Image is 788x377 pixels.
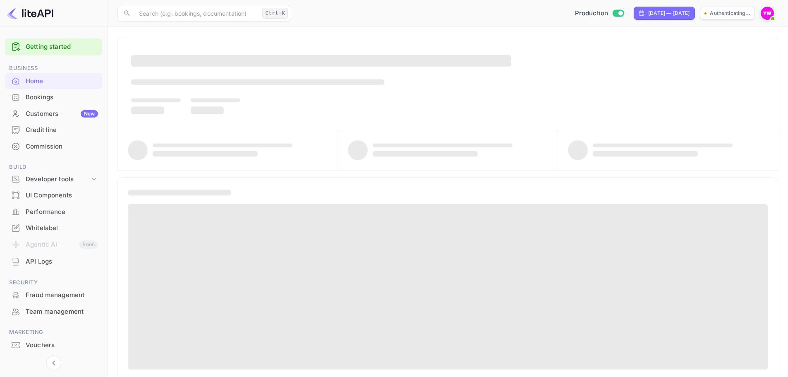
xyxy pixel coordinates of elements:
[761,7,774,20] img: Yahav Winkler
[26,307,98,317] div: Team management
[26,77,98,86] div: Home
[5,89,102,106] div: Bookings
[26,125,98,135] div: Credit line
[5,172,102,187] div: Developer tools
[5,139,102,154] a: Commission
[5,287,102,303] a: Fraud management
[7,7,53,20] img: LiteAPI logo
[5,287,102,303] div: Fraud management
[5,106,102,122] div: CustomersNew
[5,73,102,89] a: Home
[5,328,102,337] span: Marketing
[648,10,690,17] div: [DATE] — [DATE]
[26,42,98,52] a: Getting started
[5,337,102,353] a: Vouchers
[5,89,102,105] a: Bookings
[5,38,102,55] div: Getting started
[26,291,98,300] div: Fraud management
[572,9,628,18] div: Switch to Sandbox mode
[575,9,608,18] span: Production
[26,191,98,200] div: UI Components
[5,254,102,270] div: API Logs
[5,204,102,220] div: Performance
[26,341,98,350] div: Vouchers
[5,254,102,269] a: API Logs
[81,110,98,118] div: New
[710,10,750,17] p: Authenticating...
[26,223,98,233] div: Whitelabel
[26,175,90,184] div: Developer tools
[5,122,102,137] a: Credit line
[5,139,102,155] div: Commission
[5,304,102,319] a: Team management
[634,7,695,20] div: Click to change the date range period
[26,207,98,217] div: Performance
[26,257,98,267] div: API Logs
[5,64,102,73] span: Business
[5,220,102,236] div: Whitelabel
[46,355,61,370] button: Collapse navigation
[5,187,102,203] a: UI Components
[26,109,98,119] div: Customers
[26,93,98,102] div: Bookings
[262,8,288,19] div: Ctrl+K
[5,106,102,121] a: CustomersNew
[5,163,102,172] span: Build
[5,204,102,219] a: Performance
[26,142,98,151] div: Commission
[5,220,102,235] a: Whitelabel
[134,5,259,22] input: Search (e.g. bookings, documentation)
[5,278,102,287] span: Security
[5,304,102,320] div: Team management
[5,187,102,204] div: UI Components
[5,122,102,138] div: Credit line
